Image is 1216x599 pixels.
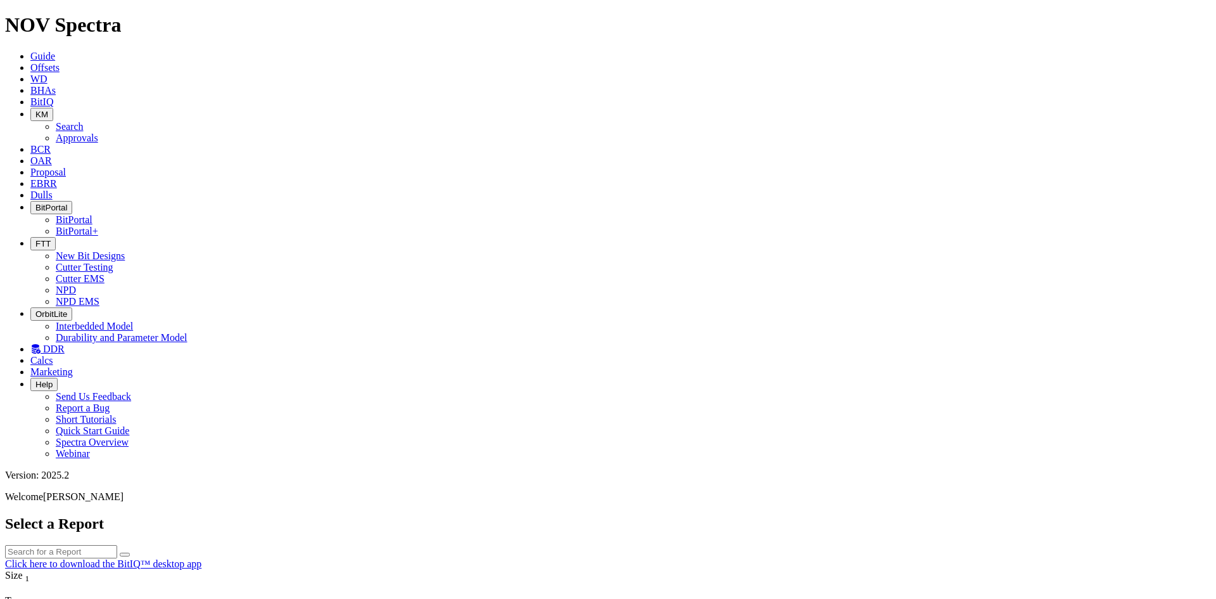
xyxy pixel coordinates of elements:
span: KM [35,110,48,119]
button: FTT [30,237,56,250]
a: Approvals [56,132,98,143]
a: Cutter Testing [56,262,113,273]
a: Quick Start Guide [56,425,129,436]
span: BitPortal [35,203,67,212]
a: Interbedded Model [56,321,133,332]
a: BHAs [30,85,56,96]
a: Short Tutorials [56,414,117,425]
a: BitPortal+ [56,226,98,236]
a: Offsets [30,62,60,73]
a: Click here to download the BitIQ™ desktop app [5,558,201,569]
input: Search for a Report [5,545,117,558]
a: Webinar [56,448,90,459]
a: Dulls [30,190,53,200]
div: Version: 2025.2 [5,470,1211,481]
a: Marketing [30,366,73,377]
a: WD [30,74,47,84]
a: OAR [30,155,52,166]
div: Size Sort None [5,570,122,584]
span: FTT [35,239,51,248]
span: Help [35,380,53,389]
a: BitPortal [56,214,92,225]
div: Column Menu [5,584,122,595]
a: Guide [30,51,55,61]
a: BitIQ [30,96,53,107]
a: NPD EMS [56,296,99,307]
a: Search [56,121,84,132]
a: Report a Bug [56,403,110,413]
span: DDR [43,344,65,354]
a: Proposal [30,167,66,177]
h2: Select a Report [5,515,1211,532]
button: Help [30,378,58,391]
span: OrbitLite [35,309,67,319]
a: Cutter EMS [56,273,104,284]
a: Send Us Feedback [56,391,131,402]
button: KM [30,108,53,121]
h1: NOV Spectra [5,13,1211,37]
span: [PERSON_NAME] [43,491,123,502]
span: Size [5,570,23,581]
a: Calcs [30,355,53,366]
a: NPD [56,285,76,295]
a: Spectra Overview [56,437,129,448]
a: DDR [30,344,65,354]
div: Sort None [5,570,122,595]
button: OrbitLite [30,307,72,321]
a: Durability and Parameter Model [56,332,187,343]
span: Sort None [25,570,30,581]
a: New Bit Designs [56,250,125,261]
a: BCR [30,144,51,155]
button: BitPortal [30,201,72,214]
sub: 1 [25,574,30,583]
a: EBRR [30,178,57,189]
p: Welcome [5,491,1211,503]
